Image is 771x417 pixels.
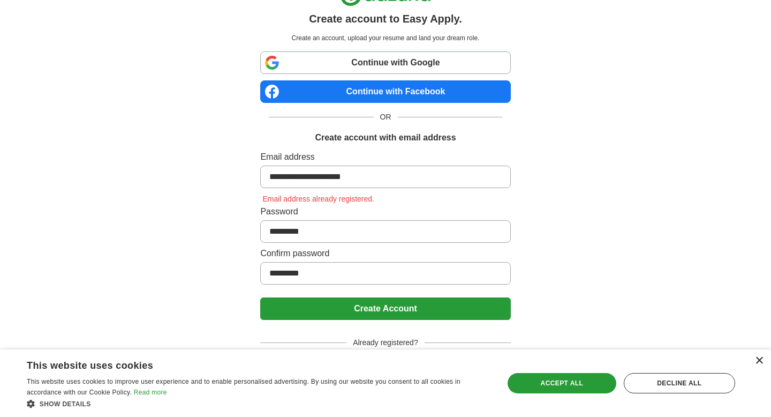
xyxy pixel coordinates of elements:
div: Accept all [508,373,616,393]
h1: Create account with email address [315,131,456,144]
div: This website uses cookies [27,356,463,372]
span: Show details [40,400,91,408]
label: Password [260,205,510,218]
div: Decline all [624,373,735,393]
span: OR [374,111,398,123]
h1: Create account to Easy Apply. [309,11,462,27]
label: Email address [260,151,510,163]
a: Continue with Facebook [260,80,510,103]
span: Already registered? [346,337,424,348]
p: Create an account, upload your resume and land your dream role. [262,33,508,43]
span: Email address already registered. [260,195,376,203]
div: Show details [27,398,490,409]
div: Close [755,357,763,365]
label: Confirm password [260,247,510,260]
a: Read more, opens a new window [134,389,167,396]
a: Continue with Google [260,51,510,74]
button: Create Account [260,297,510,320]
span: This website uses cookies to improve user experience and to enable personalised advertising. By u... [27,378,460,396]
